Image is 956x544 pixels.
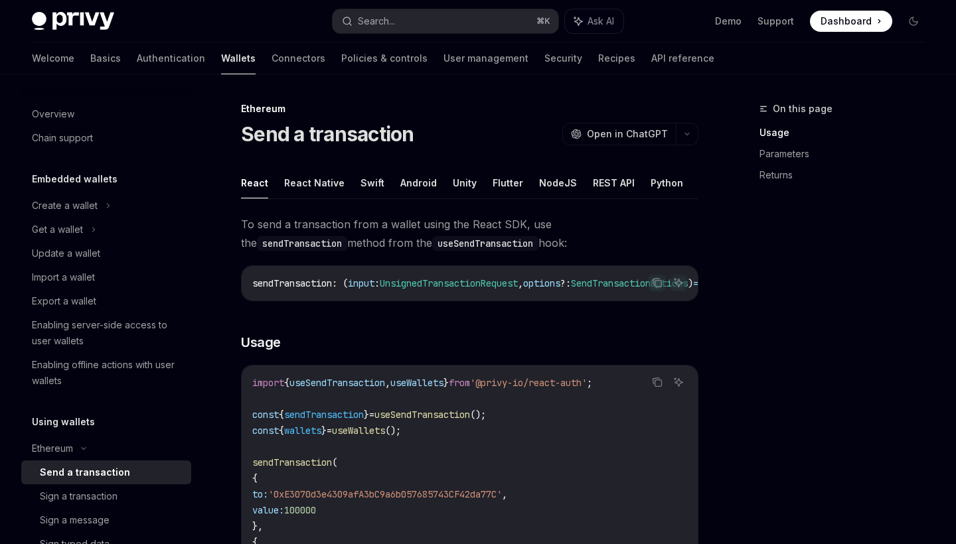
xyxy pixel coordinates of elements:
span: = [369,409,374,421]
img: dark logo [32,12,114,31]
a: Usage [759,122,935,143]
a: Enabling server-side access to user wallets [21,313,191,353]
span: , [502,488,507,500]
span: , [385,377,390,389]
h1: Send a transaction [241,122,414,146]
span: sendTransaction [284,409,364,421]
div: Enabling offline actions with user wallets [32,357,183,389]
div: Search... [358,13,395,29]
span: = [327,425,332,437]
span: Usage [241,333,281,352]
a: Security [544,42,582,74]
span: const [252,425,279,437]
span: ?: [560,277,571,289]
span: ( [332,456,337,468]
a: Recipes [598,42,635,74]
a: API reference [651,42,714,74]
button: Ask AI [670,274,687,291]
button: Copy the contents from the code block [649,274,666,291]
span: to: [252,488,268,500]
span: , [518,277,523,289]
div: Update a wallet [32,245,100,261]
a: Policies & controls [341,42,428,74]
h5: Using wallets [32,414,95,430]
span: { [279,409,284,421]
button: Unity [453,167,477,198]
span: => [693,277,704,289]
button: REST API [593,167,635,198]
span: SendTransactionOptions [571,277,688,289]
a: Dashboard [810,11,892,32]
span: On this page [773,101,833,117]
button: Android [400,167,437,198]
span: UnsignedTransactionRequest [380,277,518,289]
button: React [241,167,268,198]
span: useWallets [332,425,385,437]
code: useSendTransaction [432,236,538,251]
span: Open in ChatGPT [587,127,668,141]
code: sendTransaction [257,236,347,251]
div: Sign a message [40,512,110,528]
span: (); [385,425,401,437]
span: useSendTransaction [289,377,385,389]
span: ) [688,277,693,289]
a: Update a wallet [21,241,191,265]
a: Returns [759,165,935,186]
span: import [252,377,284,389]
a: Overview [21,102,191,126]
div: Export a wallet [32,293,96,309]
span: sendTransaction [252,456,332,468]
a: Enabling offline actions with user wallets [21,353,191,393]
a: Sign a transaction [21,484,191,508]
a: Parameters [759,143,935,165]
a: Export a wallet [21,289,191,313]
span: { [252,472,258,484]
div: Ethereum [241,102,698,115]
a: Wallets [221,42,256,74]
span: value: [252,504,284,516]
button: Ask AI [670,374,687,391]
span: }, [252,520,263,532]
span: } [321,425,327,437]
a: Authentication [137,42,205,74]
button: Copy the contents from the code block [649,374,666,391]
button: Toggle dark mode [903,11,924,32]
div: Send a transaction [40,464,130,480]
span: options [523,277,560,289]
a: Chain support [21,126,191,150]
a: Connectors [272,42,325,74]
span: { [284,377,289,389]
div: Sign a transaction [40,488,118,504]
div: Create a wallet [32,198,98,214]
span: : ( [332,277,348,289]
span: wallets [284,425,321,437]
span: 100000 [284,504,316,516]
div: Get a wallet [32,222,83,238]
a: Send a transaction [21,460,191,484]
div: Chain support [32,130,93,146]
span: : [374,277,380,289]
a: Support [757,15,794,28]
button: NodeJS [539,167,577,198]
span: } [364,409,369,421]
span: useSendTransaction [374,409,470,421]
div: Ethereum [32,441,73,456]
span: sendTransaction [252,277,332,289]
span: Ask AI [588,15,614,28]
a: Welcome [32,42,74,74]
button: Search...⌘K [333,9,558,33]
button: Open in ChatGPT [562,123,676,145]
span: ⌘ K [536,16,550,27]
button: Flutter [493,167,523,198]
a: Demo [715,15,742,28]
span: (); [470,409,486,421]
button: Swift [360,167,384,198]
a: Sign a message [21,508,191,532]
div: Overview [32,106,74,122]
button: React Native [284,167,345,198]
span: input [348,277,374,289]
button: Ask AI [565,9,623,33]
span: } [443,377,449,389]
span: useWallets [390,377,443,389]
div: Import a wallet [32,269,95,285]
